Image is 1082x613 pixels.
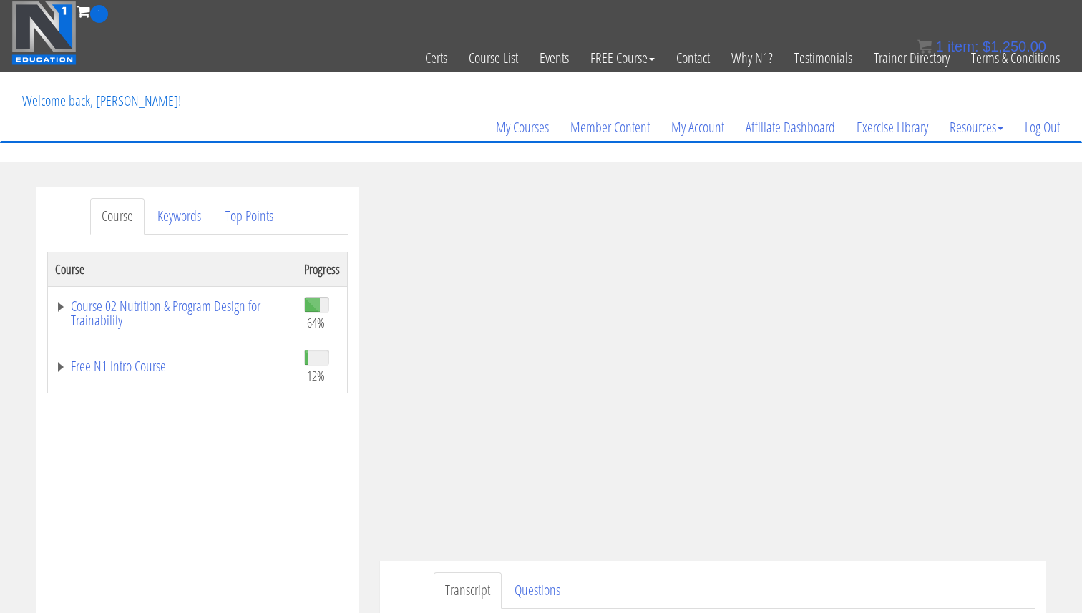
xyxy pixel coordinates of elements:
span: 64% [307,315,325,330]
a: Free N1 Intro Course [55,359,290,373]
a: Log Out [1014,93,1071,162]
a: Trainer Directory [863,23,960,93]
a: Events [529,23,580,93]
span: 1 [935,39,943,54]
a: Certs [414,23,458,93]
th: Progress [297,252,348,286]
a: Transcript [434,572,502,609]
a: Course [90,198,145,235]
bdi: 1,250.00 [983,39,1046,54]
p: Welcome back, [PERSON_NAME]! [11,72,192,129]
a: Exercise Library [846,93,939,162]
a: Course 02 Nutrition & Program Design for Trainability [55,299,290,328]
a: Questions [503,572,572,609]
a: My Courses [485,93,560,162]
a: FREE Course [580,23,666,93]
span: $ [983,39,990,54]
a: Course List [458,23,529,93]
a: Affiliate Dashboard [735,93,846,162]
a: Testimonials [784,23,863,93]
span: 1 [90,5,108,23]
a: 1 [77,1,108,21]
a: Top Points [214,198,285,235]
img: icon11.png [917,39,932,54]
a: Member Content [560,93,661,162]
a: Resources [939,93,1014,162]
a: Why N1? [721,23,784,93]
a: Terms & Conditions [960,23,1071,93]
a: Contact [666,23,721,93]
img: n1-education [11,1,77,65]
th: Course [48,252,298,286]
a: 1 item: $1,250.00 [917,39,1046,54]
a: My Account [661,93,735,162]
span: 12% [307,368,325,383]
span: item: [947,39,978,54]
a: Keywords [146,198,213,235]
